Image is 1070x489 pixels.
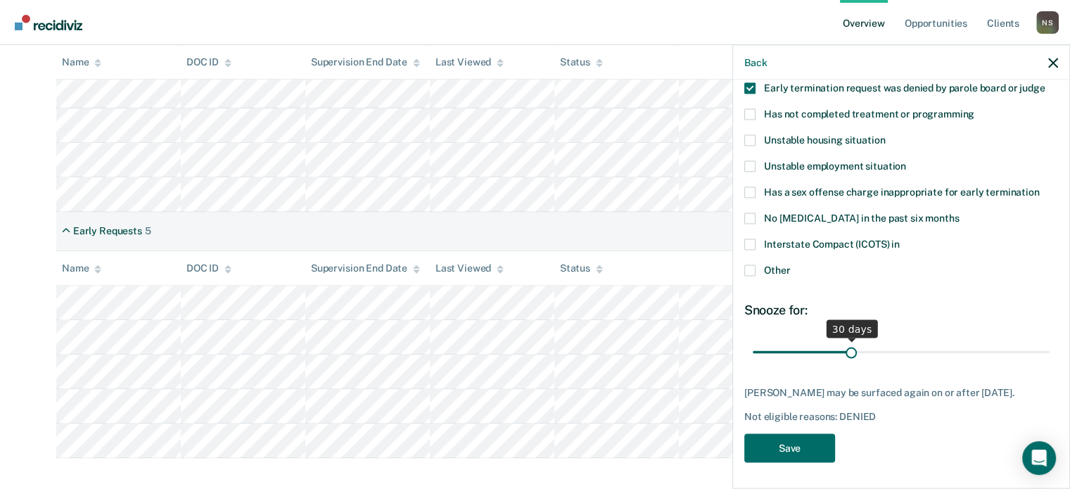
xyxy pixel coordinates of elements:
[764,186,1040,197] span: Has a sex offense charge inappropriate for early termination
[1022,441,1056,475] div: Open Intercom Messenger
[311,56,420,68] div: Supervision End Date
[435,56,504,68] div: Last Viewed
[764,134,885,145] span: Unstable housing situation
[764,264,790,275] span: Other
[744,302,1058,317] div: Snooze for:
[311,262,420,274] div: Supervision End Date
[15,15,82,30] img: Recidiviz
[186,262,231,274] div: DOC ID
[145,225,151,237] div: 5
[744,387,1058,399] div: [PERSON_NAME] may be surfaced again on or after [DATE].
[1036,11,1059,34] div: N S
[744,410,1058,422] div: Not eligible reasons: DENIED
[73,225,142,237] div: Early Requests
[186,56,231,68] div: DOC ID
[435,262,504,274] div: Last Viewed
[560,56,603,68] div: Status
[764,82,1045,93] span: Early termination request was denied by parole board or judge
[764,238,900,249] span: Interstate Compact (ICOTS) in
[1036,11,1059,34] button: Profile dropdown button
[764,212,959,223] span: No [MEDICAL_DATA] in the past six months
[764,160,906,171] span: Unstable employment situation
[764,108,974,119] span: Has not completed treatment or programming
[827,320,878,338] div: 30 days
[560,262,603,274] div: Status
[744,433,835,462] button: Save
[744,56,767,68] button: Back
[62,56,101,68] div: Name
[62,262,101,274] div: Name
